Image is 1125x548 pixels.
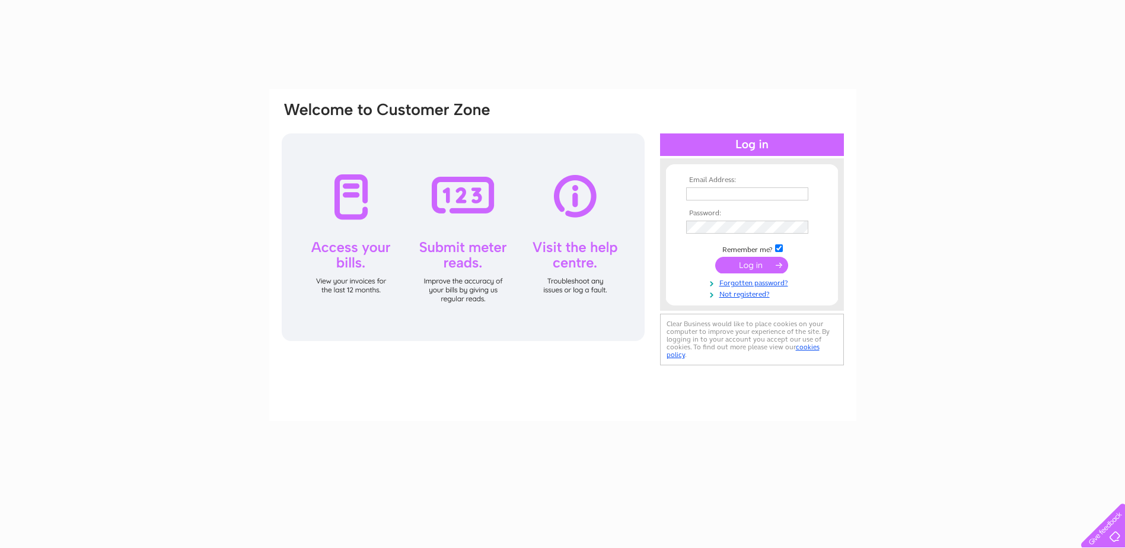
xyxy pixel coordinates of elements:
[686,276,821,288] a: Forgotten password?
[683,176,821,184] th: Email Address:
[667,343,820,359] a: cookies policy
[715,257,788,273] input: Submit
[683,209,821,218] th: Password:
[686,288,821,299] a: Not registered?
[683,243,821,254] td: Remember me?
[660,314,844,365] div: Clear Business would like to place cookies on your computer to improve your experience of the sit...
